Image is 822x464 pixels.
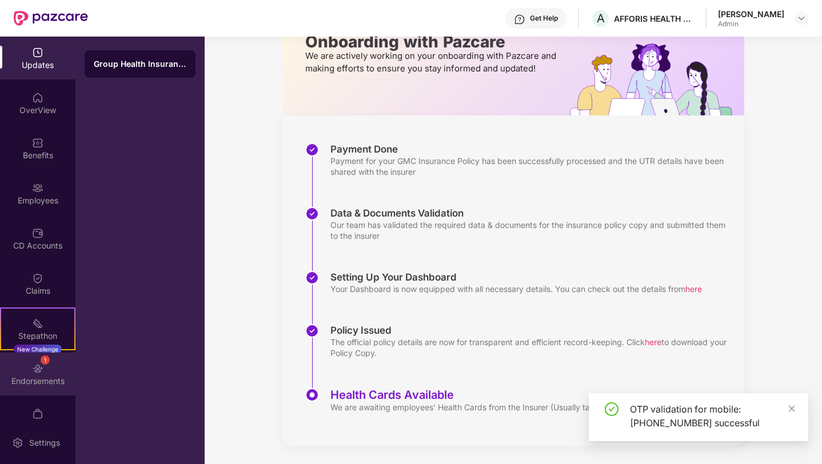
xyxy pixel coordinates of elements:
img: svg+xml;base64,PHN2ZyBpZD0iRHJvcGRvd24tMzJ4MzIiIHhtbG5zPSJodHRwOi8vd3d3LnczLm9yZy8yMDAwL3N2ZyIgd2... [797,14,806,23]
span: A [597,11,605,25]
p: We are actively working on your onboarding with Pazcare and making efforts to ensure you stay inf... [305,50,560,75]
div: OTP validation for mobile: [PHONE_NUMBER] successful [630,402,795,430]
div: Group Health Insurance [94,58,186,70]
img: svg+xml;base64,PHN2ZyBpZD0iTXlfT3JkZXJzIiBkYXRhLW5hbWU9Ik15IE9yZGVycyIgeG1sbnM9Imh0dHA6Ly93d3cudz... [32,408,43,419]
p: Onboarding with Pazcare [305,37,560,47]
img: svg+xml;base64,PHN2ZyBpZD0iU3RlcC1Eb25lLTMyeDMyIiB4bWxucz0iaHR0cDovL3d3dy53My5vcmcvMjAwMC9zdmciIH... [305,207,319,221]
div: [PERSON_NAME] [718,9,784,19]
img: New Pazcare Logo [14,11,88,26]
div: New Challenge [14,345,62,354]
div: Our team has validated the required data & documents for the insurance policy copy and submitted ... [330,219,733,241]
img: svg+xml;base64,PHN2ZyBpZD0iRW1wbG95ZWVzIiB4bWxucz0iaHR0cDovL3d3dy53My5vcmcvMjAwMC9zdmciIHdpZHRoPS... [32,182,43,194]
div: Settings [26,437,63,449]
img: svg+xml;base64,PHN2ZyBpZD0iQmVuZWZpdHMiIHhtbG5zPSJodHRwOi8vd3d3LnczLm9yZy8yMDAwL3N2ZyIgd2lkdGg9Ij... [32,137,43,149]
img: svg+xml;base64,PHN2ZyBpZD0iSGVscC0zMngzMiIgeG1sbnM9Imh0dHA6Ly93d3cudzMub3JnLzIwMDAvc3ZnIiB3aWR0aD... [514,14,525,25]
img: svg+xml;base64,PHN2ZyBpZD0iRW5kb3JzZW1lbnRzIiB4bWxucz0iaHR0cDovL3d3dy53My5vcmcvMjAwMC9zdmciIHdpZH... [32,363,43,374]
div: The official policy details are now for transparent and efficient record-keeping. Click to downlo... [330,337,733,358]
div: AFFORIS HEALTH TECHNOLOGIES PRIVATE LIMITED [614,13,694,24]
img: hrOnboarding [570,43,744,115]
div: Health Cards Available [330,388,673,402]
img: svg+xml;base64,PHN2ZyBpZD0iSG9tZSIgeG1sbnM9Imh0dHA6Ly93d3cudzMub3JnLzIwMDAvc3ZnIiB3aWR0aD0iMjAiIG... [32,92,43,103]
img: svg+xml;base64,PHN2ZyBpZD0iQ0RfQWNjb3VudHMiIGRhdGEtbmFtZT0iQ0QgQWNjb3VudHMiIHhtbG5zPSJodHRwOi8vd3... [32,227,43,239]
img: svg+xml;base64,PHN2ZyBpZD0iQ2xhaW0iIHhtbG5zPSJodHRwOi8vd3d3LnczLm9yZy8yMDAwL3N2ZyIgd2lkdGg9IjIwIi... [32,273,43,284]
span: here [645,337,661,347]
img: svg+xml;base64,PHN2ZyBpZD0iU3RlcC1BY3RpdmUtMzJ4MzIiIHhtbG5zPSJodHRwOi8vd3d3LnczLm9yZy8yMDAwL3N2Zy... [305,388,319,402]
div: Admin [718,19,784,29]
span: close [788,405,796,413]
img: svg+xml;base64,PHN2ZyB4bWxucz0iaHR0cDovL3d3dy53My5vcmcvMjAwMC9zdmciIHdpZHRoPSIyMSIgaGVpZ2h0PSIyMC... [32,318,43,329]
div: 1 [41,355,50,365]
div: Get Help [530,14,558,23]
div: Stepathon [1,330,74,342]
div: Payment for your GMC Insurance Policy has been successfully processed and the UTR details have be... [330,155,733,177]
div: Payment Done [330,143,733,155]
span: here [685,284,702,294]
div: Policy Issued [330,324,733,337]
div: Setting Up Your Dashboard [330,271,702,283]
img: svg+xml;base64,PHN2ZyBpZD0iU2V0dGluZy0yMHgyMCIgeG1sbnM9Imh0dHA6Ly93d3cudzMub3JnLzIwMDAvc3ZnIiB3aW... [12,437,23,449]
img: svg+xml;base64,PHN2ZyBpZD0iU3RlcC1Eb25lLTMyeDMyIiB4bWxucz0iaHR0cDovL3d3dy53My5vcmcvMjAwMC9zdmciIH... [305,271,319,285]
div: We are awaiting employees' Health Cards from the Insurer (Usually takes 1-3 working days) [330,402,673,413]
div: Data & Documents Validation [330,207,733,219]
div: Your Dashboard is now equipped with all necessary details. You can check out the details from [330,283,702,294]
img: svg+xml;base64,PHN2ZyBpZD0iVXBkYXRlZCIgeG1sbnM9Imh0dHA6Ly93d3cudzMub3JnLzIwMDAvc3ZnIiB3aWR0aD0iMj... [32,47,43,58]
span: check-circle [605,402,619,416]
img: svg+xml;base64,PHN2ZyBpZD0iU3RlcC1Eb25lLTMyeDMyIiB4bWxucz0iaHR0cDovL3d3dy53My5vcmcvMjAwMC9zdmciIH... [305,324,319,338]
img: svg+xml;base64,PHN2ZyBpZD0iU3RlcC1Eb25lLTMyeDMyIiB4bWxucz0iaHR0cDovL3d3dy53My5vcmcvMjAwMC9zdmciIH... [305,143,319,157]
